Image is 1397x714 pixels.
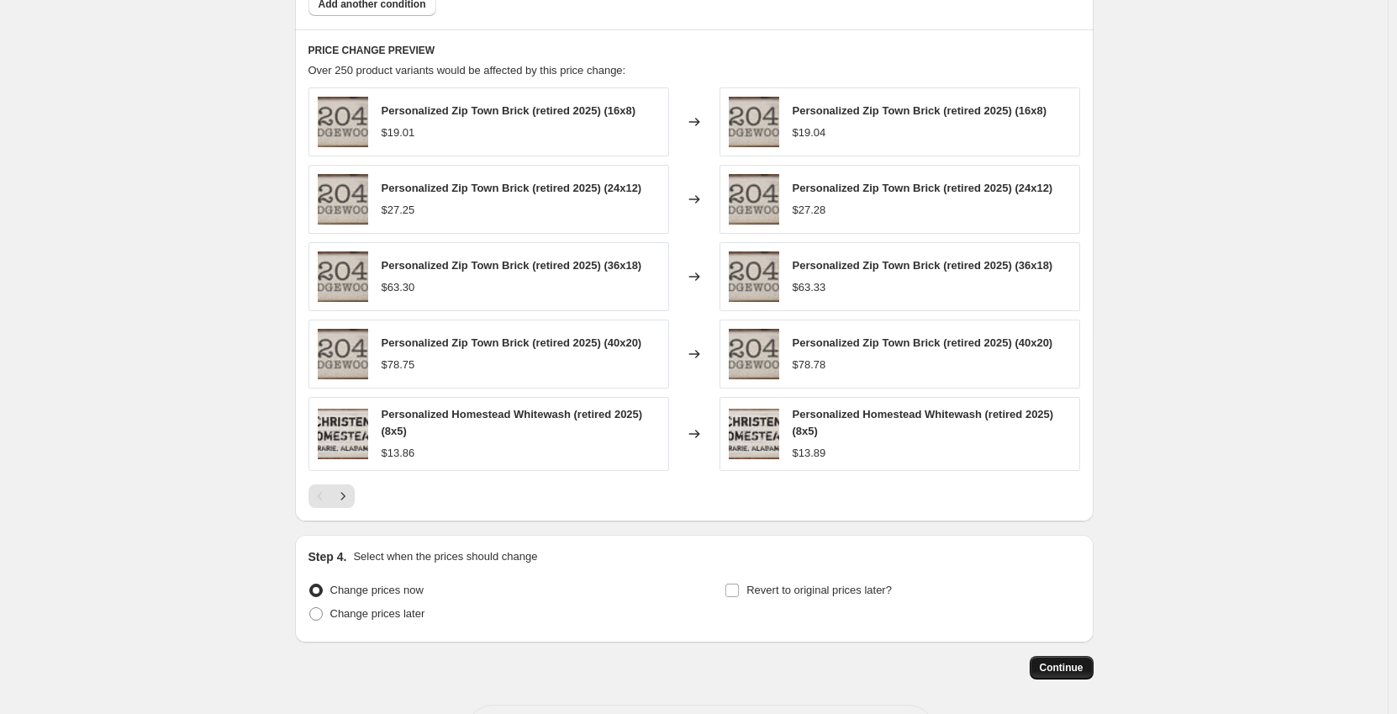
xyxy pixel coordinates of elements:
[382,447,415,459] span: $13.86
[382,336,642,349] span: Personalized Zip Town Brick (retired 2025) (40x20)
[308,44,1080,57] h6: PRICE CHANGE PREVIEW
[382,281,415,294] span: $63.30
[729,251,779,302] img: 24x12_-_Personalized_Zip_Town_Brick_-_4BRTOZI2412_80x.jpg
[1030,656,1094,680] button: Continue
[793,408,1054,437] span: Personalized Homestead Whitewash (retired 2025) (8x5)
[308,64,626,77] span: Over 250 product variants would be affected by this price change:
[318,174,368,225] img: 24x12_-_Personalized_Zip_Town_Brick_-_4BRTOZI2412_80x.jpg
[793,204,826,216] span: $27.28
[793,104,1046,117] span: Personalized Zip Town Brick (retired 2025) (16x8)
[318,97,368,147] img: 24x12_-_Personalized_Zip_Town_Brick_-_4BRTOZI2412_80x.jpg
[793,281,826,294] span: $63.33
[382,182,642,194] span: Personalized Zip Town Brick (retired 2025) (24x12)
[729,97,779,147] img: 24x12_-_Personalized_Zip_Town_Brick_-_4BRTOZI2412_80x.jpg
[382,408,643,437] span: Personalized Homestead Whitewash (retired 2025) (8x5)
[382,204,415,216] span: $27.25
[331,484,355,508] button: Next
[793,126,826,139] span: $19.04
[318,409,368,459] img: 16x10_-_Personalized_Homestead_Whitewash_-_4HOMSTE1610_80x.jpg
[353,548,537,565] p: Select when the prices should change
[793,358,826,371] span: $78.78
[793,259,1053,272] span: Personalized Zip Town Brick (retired 2025) (36x18)
[382,126,415,139] span: $19.01
[1040,661,1083,674] span: Continue
[746,584,892,596] span: Revert to original prices later?
[330,607,425,620] span: Change prices later
[793,336,1053,349] span: Personalized Zip Town Brick (retired 2025) (40x20)
[729,329,779,379] img: 24x12_-_Personalized_Zip_Town_Brick_-_4BRTOZI2412_80x.jpg
[318,329,368,379] img: 24x12_-_Personalized_Zip_Town_Brick_-_4BRTOZI2412_80x.jpg
[729,409,779,459] img: 16x10_-_Personalized_Homestead_Whitewash_-_4HOMSTE1610_80x.jpg
[318,251,368,302] img: 24x12_-_Personalized_Zip_Town_Brick_-_4BRTOZI2412_80x.jpg
[793,447,826,459] span: $13.89
[382,259,642,272] span: Personalized Zip Town Brick (retired 2025) (36x18)
[308,484,355,508] nav: Pagination
[729,174,779,225] img: 24x12_-_Personalized_Zip_Town_Brick_-_4BRTOZI2412_80x.jpg
[793,182,1053,194] span: Personalized Zip Town Brick (retired 2025) (24x12)
[382,358,415,371] span: $78.75
[382,104,635,117] span: Personalized Zip Town Brick (retired 2025) (16x8)
[330,584,424,596] span: Change prices now
[308,548,347,565] h2: Step 4.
